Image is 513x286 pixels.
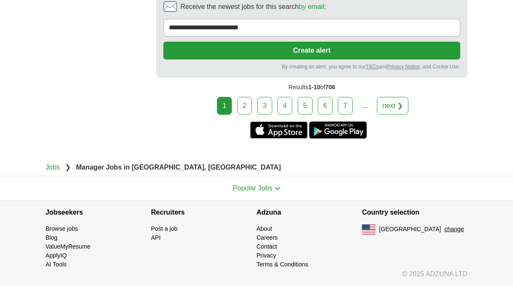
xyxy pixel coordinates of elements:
a: Privacy [256,252,276,259]
a: T&Cs [366,64,379,70]
span: 1-10 [308,84,320,91]
div: By creating an alert, you agree to our and , and Cookie Use. [163,63,460,71]
a: ApplyIQ [46,252,67,259]
img: toggle icon [274,187,280,190]
h4: Country selection [362,201,467,224]
a: Terms & Conditions [256,261,308,268]
a: 5 [298,97,313,115]
strong: Manager Jobs in [GEOGRAPHIC_DATA], [GEOGRAPHIC_DATA] [76,164,281,171]
a: Browse jobs [46,225,78,232]
a: 4 [277,97,292,115]
a: Jobs [46,164,60,171]
div: ... [356,97,373,114]
div: Results of [156,78,467,97]
a: 3 [257,97,272,115]
a: by email [299,3,324,10]
a: ValueMyResume [46,243,91,250]
a: Careers [256,234,278,241]
button: change [445,225,464,234]
span: Receive the newest jobs for this search : [180,2,326,12]
span: ❯ [65,164,71,171]
a: Contact [256,243,277,250]
a: next ❯ [377,97,408,115]
a: About [256,225,272,232]
span: 706 [325,84,335,91]
a: Get the Android app [309,122,367,139]
img: US flag [362,224,376,235]
a: Blog [46,234,57,241]
span: [GEOGRAPHIC_DATA] [379,225,441,234]
a: AI Tools [46,261,67,268]
a: Post a job [151,225,177,232]
a: Privacy Notice [387,64,420,70]
a: 6 [318,97,333,115]
button: Create alert [163,42,460,59]
a: API [151,234,161,241]
a: Get the iPhone app [250,122,308,139]
a: 2 [237,97,252,115]
a: 7 [338,97,353,115]
div: 1 [217,97,232,115]
span: Popular Jobs [233,184,272,192]
div: © 2025 ADZUNA LTD [39,269,474,286]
